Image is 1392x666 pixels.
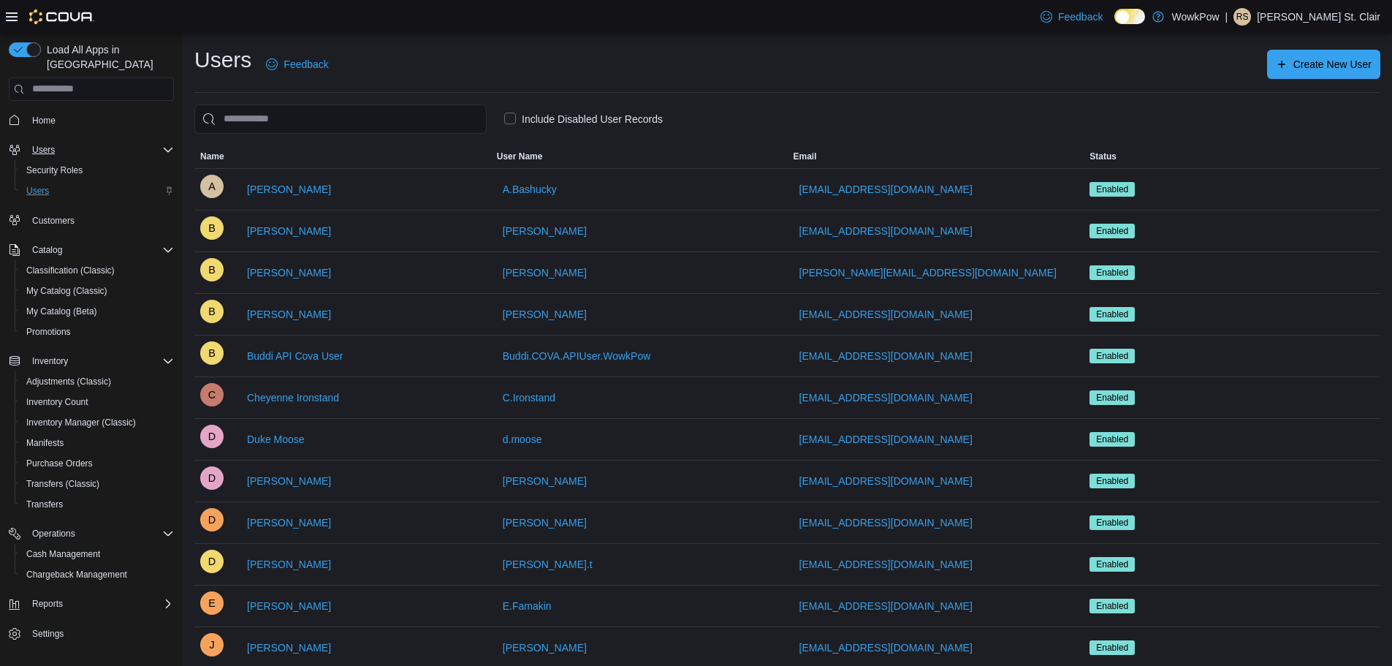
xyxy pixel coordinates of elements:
span: Operations [32,528,75,540]
span: D [208,550,216,573]
span: Cash Management [26,548,100,560]
span: [EMAIL_ADDRESS][DOMAIN_NAME] [799,599,973,613]
div: Duke [200,425,224,448]
span: [EMAIL_ADDRESS][DOMAIN_NAME] [799,432,973,447]
button: My Catalog (Beta) [15,301,180,322]
button: Transfers (Classic) [15,474,180,494]
span: Transfers (Classic) [26,478,99,490]
span: J [209,633,214,656]
a: My Catalog (Classic) [20,282,113,300]
button: Chargeback Management [15,564,180,585]
span: D [208,508,216,531]
div: Deran [200,550,224,573]
button: [PERSON_NAME].t [497,550,598,579]
span: A.Bashucky [503,182,557,197]
button: [PERSON_NAME] [241,300,337,329]
span: Enabled [1096,558,1128,571]
span: Buddi.COVA.APIUser.WowkPow [503,349,651,363]
button: Security Roles [15,160,180,181]
input: Dark Mode [1114,9,1145,24]
span: [EMAIL_ADDRESS][DOMAIN_NAME] [799,182,973,197]
span: Load All Apps in [GEOGRAPHIC_DATA] [41,42,174,72]
span: [EMAIL_ADDRESS][DOMAIN_NAME] [799,515,973,530]
span: Transfers (Classic) [20,475,174,493]
button: Users [26,141,61,159]
span: Enabled [1096,349,1128,363]
a: My Catalog (Beta) [20,303,103,320]
button: My Catalog (Classic) [15,281,180,301]
span: [EMAIL_ADDRESS][DOMAIN_NAME] [799,474,973,488]
a: Adjustments (Classic) [20,373,117,390]
span: Feedback [1058,10,1103,24]
button: [PERSON_NAME] [497,300,593,329]
span: Reports [32,598,63,610]
span: Catalog [26,241,174,259]
button: E.Famakin [497,591,558,621]
span: Enabled [1096,391,1128,404]
span: Enabled [1096,183,1128,196]
a: Settings [26,625,69,643]
a: Home [26,112,61,129]
span: Customers [26,211,174,230]
span: [PERSON_NAME][EMAIL_ADDRESS][DOMAIN_NAME] [799,265,1057,280]
button: d.moose [497,425,548,454]
span: Users [26,141,174,159]
span: Home [26,111,174,129]
span: [PERSON_NAME] [503,515,587,530]
span: [PERSON_NAME].t [503,557,593,572]
button: Operations [3,523,180,544]
button: A.Bashucky [497,175,563,204]
span: [EMAIL_ADDRESS][DOMAIN_NAME] [799,557,973,572]
div: Reggie St. Clair [1233,8,1251,26]
button: Operations [26,525,81,542]
span: Classification (Classic) [26,265,115,276]
button: [EMAIL_ADDRESS][DOMAIN_NAME] [794,591,978,621]
span: User Name [497,151,543,162]
span: Dark Mode [1114,24,1115,25]
span: [PERSON_NAME] [247,182,331,197]
a: Feedback [260,50,334,79]
span: [PERSON_NAME] [247,599,331,613]
button: Reports [3,594,180,614]
button: [PERSON_NAME] [241,508,337,537]
span: Manifests [26,437,64,449]
span: My Catalog (Classic) [26,285,107,297]
button: Buddi.COVA.APIUser.WowkPow [497,341,657,371]
span: [EMAIL_ADDRESS][DOMAIN_NAME] [799,307,973,322]
span: Feedback [284,57,328,72]
span: [PERSON_NAME] [247,474,331,488]
button: Inventory [26,352,74,370]
span: Enabled [1096,641,1128,654]
button: Catalog [3,240,180,260]
label: Include Disabled User Records [504,110,663,128]
button: Users [3,140,180,160]
button: Cheyenne Ironstand [241,383,345,412]
span: Enabled [1089,390,1135,405]
button: [PERSON_NAME] [241,175,337,204]
button: [EMAIL_ADDRESS][DOMAIN_NAME] [794,341,978,371]
span: Users [26,185,49,197]
button: Catalog [26,241,68,259]
span: B [208,300,216,323]
div: Bruce [200,258,224,281]
span: Inventory Manager (Classic) [20,414,174,431]
span: Customers [32,215,75,227]
div: Brian [200,216,224,240]
span: [PERSON_NAME] [503,640,587,655]
span: Enabled [1096,433,1128,446]
button: [PERSON_NAME] [241,216,337,246]
span: Enabled [1096,308,1128,321]
p: WowkPow [1171,8,1219,26]
div: Derrick [200,508,224,531]
span: E [208,591,216,615]
button: [PERSON_NAME] [241,258,337,287]
span: Duke Moose [247,432,305,447]
span: Enabled [1096,599,1128,613]
span: C.Ironstand [503,390,555,405]
span: Email [794,151,817,162]
a: Security Roles [20,162,88,179]
div: Amanda [200,175,224,198]
a: Cash Management [20,545,106,563]
div: Cheyenne [200,383,224,406]
button: Reports [26,595,69,613]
